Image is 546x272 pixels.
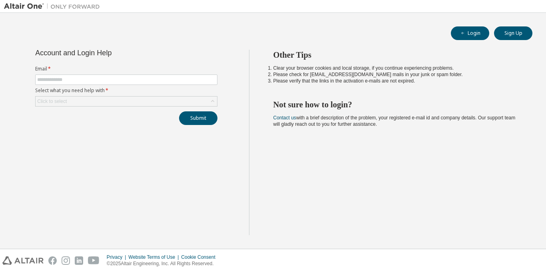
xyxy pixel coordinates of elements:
button: Login [451,26,489,40]
h2: Other Tips [273,50,518,60]
div: Privacy [107,254,128,260]
h2: Not sure how to login? [273,99,518,110]
label: Email [35,66,217,72]
a: Contact us [273,115,296,121]
button: Submit [179,111,217,125]
div: Click to select [36,97,217,106]
img: youtube.svg [88,256,100,265]
img: facebook.svg [48,256,57,265]
img: Altair One [4,2,104,10]
div: Website Terms of Use [128,254,181,260]
span: with a brief description of the problem, your registered e-mail id and company details. Our suppo... [273,115,516,127]
li: Please check for [EMAIL_ADDRESS][DOMAIN_NAME] mails in your junk or spam folder. [273,71,518,78]
img: altair_logo.svg [2,256,44,265]
li: Please verify that the links in the activation e-mails are not expired. [273,78,518,84]
label: Select what you need help with [35,87,217,94]
div: Cookie Consent [181,254,220,260]
button: Sign Up [494,26,532,40]
div: Account and Login Help [35,50,181,56]
img: linkedin.svg [75,256,83,265]
p: © 2025 Altair Engineering, Inc. All Rights Reserved. [107,260,220,267]
img: instagram.svg [62,256,70,265]
li: Clear your browser cookies and local storage, if you continue experiencing problems. [273,65,518,71]
div: Click to select [37,98,67,105]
